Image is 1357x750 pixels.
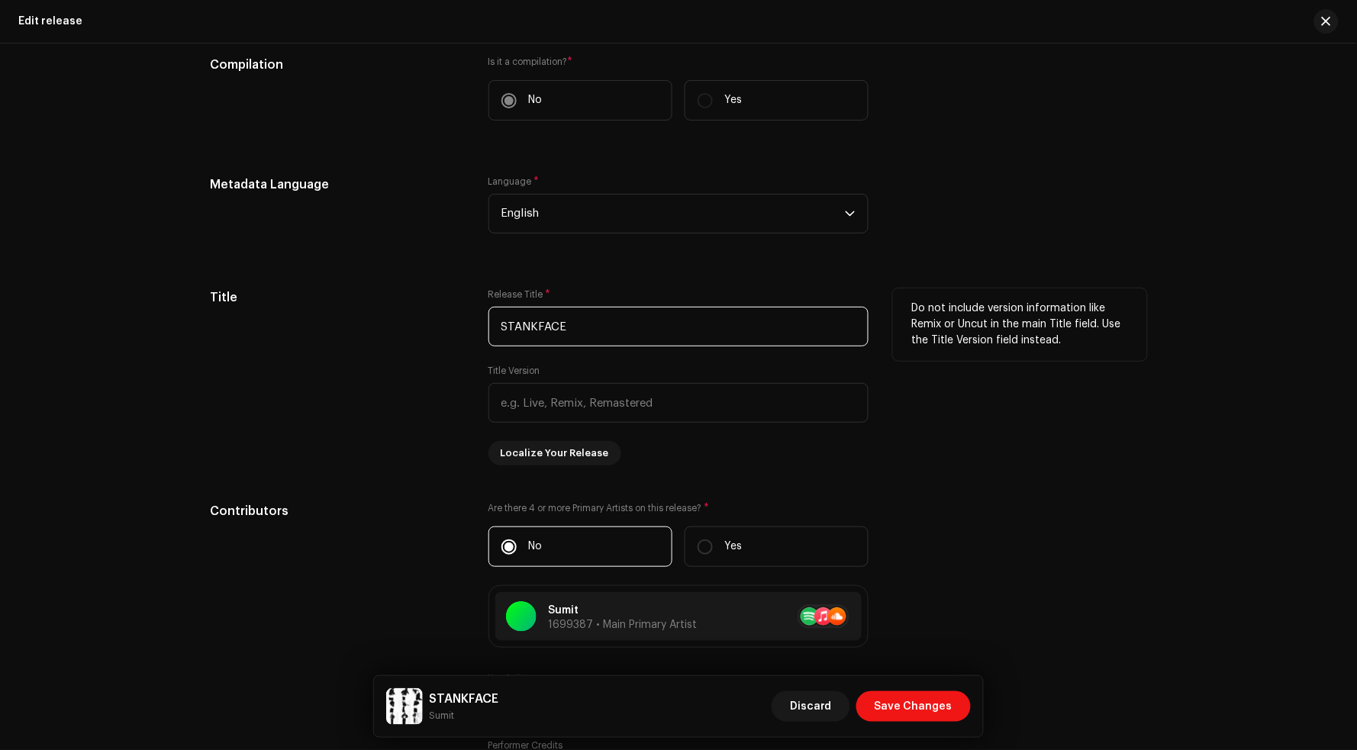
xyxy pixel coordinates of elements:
p: Do not include version information like Remix or Uncut in the main Title field. Use the Title Ver... [911,301,1129,349]
span: Discard [790,691,832,722]
label: Title Version [488,365,540,377]
label: Is it a compilation? [488,56,869,68]
h5: STANKFACE [429,690,498,708]
span: Localize Your Release [501,438,609,468]
label: Are there 4 or more Primary Artists on this release? [488,502,869,514]
h5: Metadata Language [210,175,464,194]
label: Release Title [488,288,551,301]
small: STANKFACE [429,708,498,723]
label: Key Artists [488,672,533,684]
p: No [529,92,543,108]
input: e.g. My Great Song [488,307,869,346]
p: Sumit [549,603,698,619]
p: No [529,539,543,555]
button: Discard [772,691,850,722]
label: Language [488,175,540,188]
input: e.g. Live, Remix, Remastered [488,383,869,423]
span: Save Changes [875,691,952,722]
img: 36441832-935d-4f0c-99ff-f91d6a63b052 [386,688,423,725]
span: 1699387 • Main Primary Artist [549,620,698,630]
h5: Contributors [210,502,464,520]
button: Save Changes [856,691,971,722]
div: dropdown trigger [845,195,856,233]
p: Yes [725,539,743,555]
span: English [501,195,845,233]
button: Localize Your Release [488,441,621,465]
p: Yes [725,92,743,108]
h5: Compilation [210,56,464,74]
h5: Title [210,288,464,307]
